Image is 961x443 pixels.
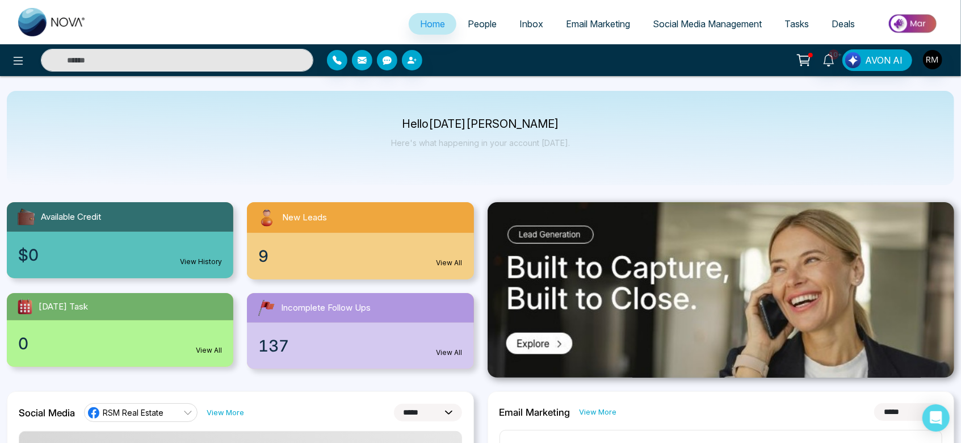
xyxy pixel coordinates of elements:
[258,244,268,268] span: 9
[391,138,570,148] p: Here's what happening in your account [DATE].
[468,18,497,30] span: People
[641,13,773,35] a: Social Media Management
[555,13,641,35] a: Email Marketing
[500,407,570,418] h2: Email Marketing
[409,13,456,35] a: Home
[845,52,861,68] img: Lead Flow
[16,207,36,227] img: availableCredit.svg
[16,298,34,316] img: todayTask.svg
[256,298,276,318] img: followUps.svg
[420,18,445,30] span: Home
[41,211,101,224] span: Available Credit
[820,13,866,35] a: Deals
[18,332,28,356] span: 0
[829,49,839,60] span: 10+
[519,18,543,30] span: Inbox
[923,50,942,69] img: User Avatar
[103,407,163,418] span: RSM Real Estate
[865,53,903,67] span: AVON AI
[872,11,954,36] img: Market-place.gif
[207,407,244,418] a: View More
[580,407,617,417] a: View More
[196,345,222,356] a: View All
[18,243,39,267] span: $0
[240,293,480,369] a: Incomplete Follow Ups137View All
[832,18,855,30] span: Deals
[456,13,508,35] a: People
[240,202,480,279] a: New Leads9View All
[18,8,86,36] img: Nova CRM Logo
[842,49,912,71] button: AVON AI
[773,13,820,35] a: Tasks
[653,18,762,30] span: Social Media Management
[39,300,88,314] span: [DATE] Task
[19,407,75,419] h2: Social Media
[437,258,463,268] a: View All
[391,119,570,129] p: Hello [DATE][PERSON_NAME]
[282,211,327,224] span: New Leads
[922,404,950,432] div: Open Intercom Messenger
[437,348,463,358] a: View All
[508,13,555,35] a: Inbox
[281,302,371,315] span: Incomplete Follow Ups
[784,18,809,30] span: Tasks
[488,202,955,378] img: .
[815,49,842,69] a: 10+
[258,334,289,358] span: 137
[180,257,222,267] a: View History
[256,207,278,228] img: newLeads.svg
[566,18,630,30] span: Email Marketing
